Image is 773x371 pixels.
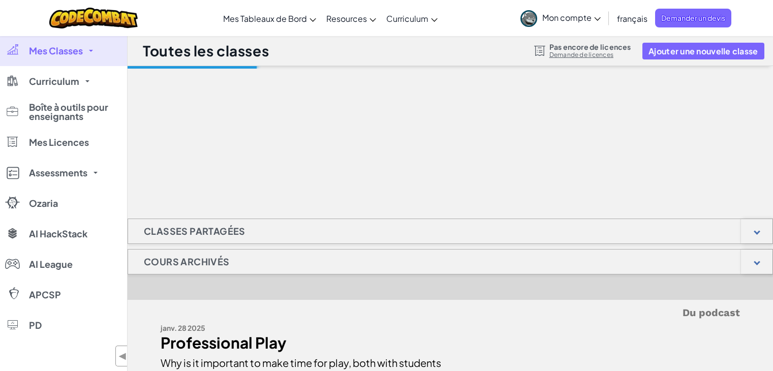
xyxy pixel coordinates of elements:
[549,51,631,59] a: Demande de licences
[612,5,653,32] a: français
[29,229,87,238] span: AI HackStack
[29,138,89,147] span: Mes Licences
[161,335,443,350] div: Professional Play
[326,13,367,24] span: Resources
[218,5,321,32] a: Mes Tableaux de Bord
[321,5,381,32] a: Resources
[29,199,58,208] span: Ozaria
[542,12,601,23] span: Mon compte
[549,43,631,51] span: Pas encore de licences
[161,321,443,335] div: janv. 28 2025
[223,13,307,24] span: Mes Tableaux de Bord
[128,249,245,274] h1: Cours Archivés
[617,13,647,24] span: français
[381,5,443,32] a: Curriculum
[128,219,261,244] h1: Classes Partagées
[29,103,120,121] span: Boîte à outils pour enseignants
[29,168,87,177] span: Assessments
[29,77,79,86] span: Curriculum
[515,2,606,34] a: Mon compte
[161,305,740,321] h5: Du podcast
[143,41,269,60] h1: Toutes les classes
[655,9,731,27] a: Demander un devis
[29,46,83,55] span: Mes Classes
[520,10,537,27] img: avatar
[386,13,428,24] span: Curriculum
[29,260,73,269] span: AI League
[642,43,764,59] button: Ajouter une nouvelle classe
[49,8,138,28] img: CodeCombat logo
[118,349,127,363] span: ◀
